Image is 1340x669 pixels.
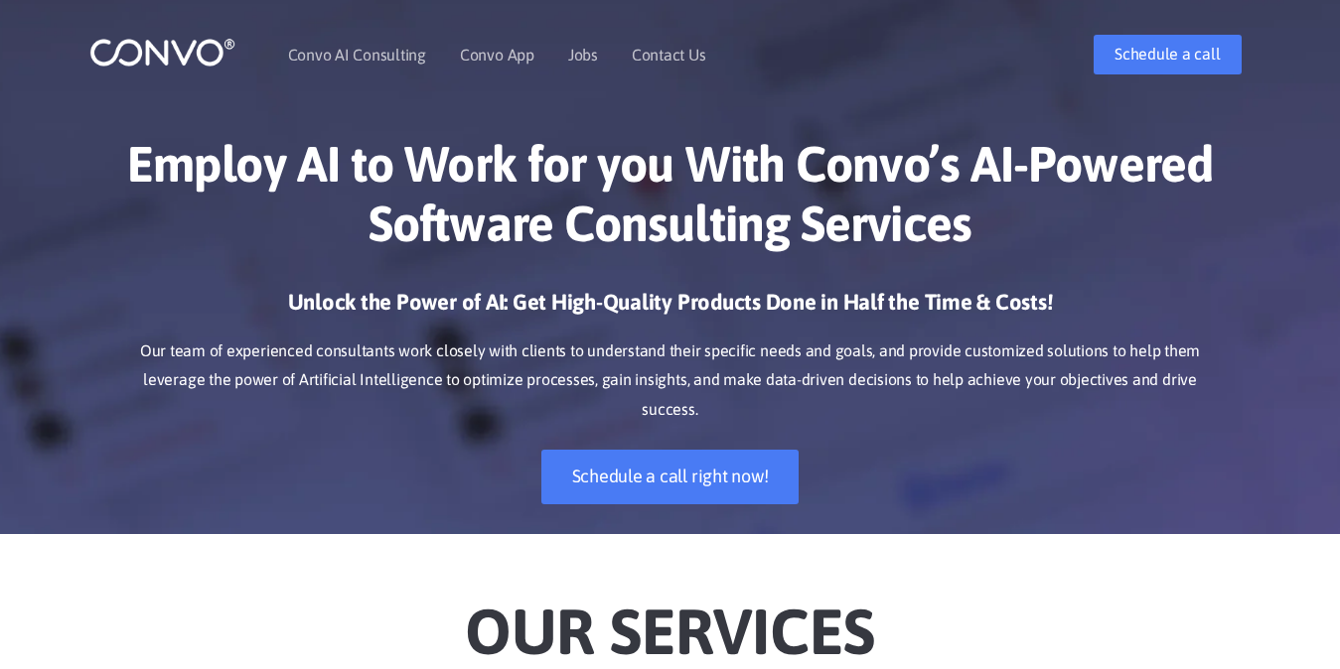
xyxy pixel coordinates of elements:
p: Our team of experienced consultants work closely with clients to understand their specific needs ... [119,336,1222,426]
h3: Unlock the Power of AI: Get High-Quality Products Done in Half the Time & Costs! [119,288,1222,332]
a: Jobs [568,47,598,63]
img: logo_1.png [89,37,235,67]
a: Convo App [460,47,534,63]
a: Schedule a call [1094,35,1241,74]
a: Convo AI Consulting [288,47,426,63]
h1: Employ AI to Work for you With Convo’s AI-Powered Software Consulting Services [119,134,1222,268]
a: Schedule a call right now! [541,450,800,504]
a: Contact Us [632,47,706,63]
